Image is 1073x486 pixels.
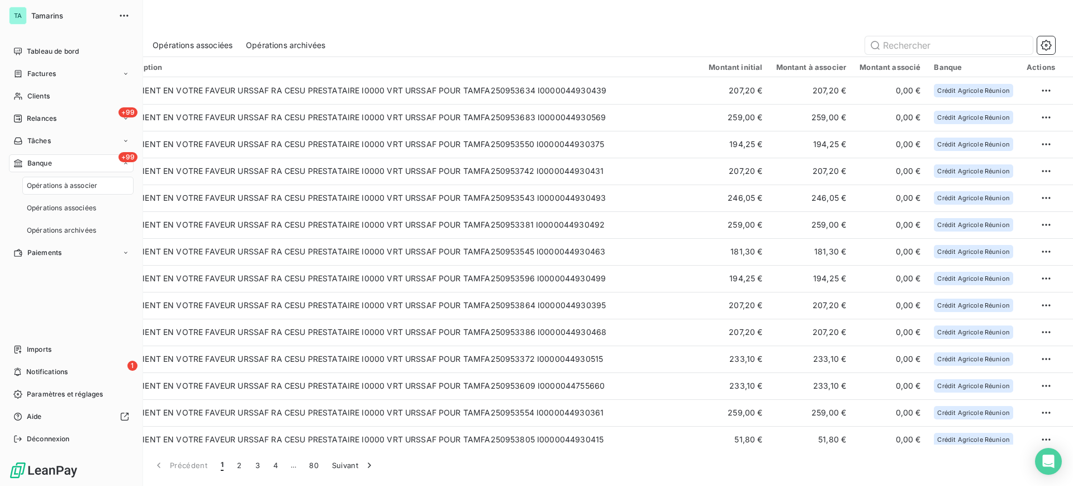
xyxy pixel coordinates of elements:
span: … [284,456,302,474]
button: 3 [249,454,267,477]
div: Description [120,63,696,72]
td: 0,00 € [853,185,927,211]
td: 259,00 € [702,399,769,426]
span: Crédit Agricole Réunion [937,114,1009,121]
td: 0,00 € [853,292,927,319]
div: Montant à associer [776,63,847,72]
td: 207,20 € [770,158,853,185]
td: 51,80 € [770,426,853,453]
td: VIREMENT EN VOTRE FAVEUR URSSAF RA CESU PRESTATAIRE I0000 VRT URSSAF POUR TAMFA250953554 I0000044... [113,399,702,426]
a: Aide [9,408,134,426]
span: Factures [27,69,56,79]
td: VIREMENT EN VOTRE FAVEUR URSSAF RA CESU PRESTATAIRE I0000 VRT URSSAF POUR TAMFA250953543 I0000044... [113,185,702,211]
td: 0,00 € [853,346,927,372]
td: VIREMENT EN VOTRE FAVEUR URSSAF RA CESU PRESTATAIRE I0000 VRT URSSAF POUR TAMFA250953550 I0000044... [113,131,702,158]
td: 0,00 € [853,238,927,265]
td: 259,00 € [702,211,769,238]
td: 233,10 € [702,346,769,372]
td: 233,10 € [770,346,853,372]
td: 259,00 € [770,211,853,238]
td: VIREMENT EN VOTRE FAVEUR URSSAF RA CESU PRESTATAIRE I0000 VRT URSSAF POUR TAMFA250953386 I0000044... [113,319,702,346]
td: 0,00 € [853,158,927,185]
span: Paramètres et réglages [27,389,103,399]
td: 259,00 € [770,104,853,131]
td: 246,05 € [770,185,853,211]
span: Clients [27,91,50,101]
div: TA [9,7,27,25]
span: Crédit Agricole Réunion [937,168,1009,174]
td: 259,00 € [770,399,853,426]
span: +99 [118,152,137,162]
td: VIREMENT EN VOTRE FAVEUR URSSAF RA CESU PRESTATAIRE I0000 VRT URSSAF POUR TAMFA250953742 I0000044... [113,158,702,185]
td: 0,00 € [853,399,927,426]
span: Banque [27,158,52,168]
td: 0,00 € [853,372,927,399]
td: 0,00 € [853,319,927,346]
td: 207,20 € [770,77,853,104]
span: Crédit Agricole Réunion [937,383,1009,389]
td: 0,00 € [853,265,927,292]
td: 194,25 € [702,265,769,292]
button: 80 [302,454,325,477]
span: Crédit Agricole Réunion [937,356,1009,362]
td: VIREMENT EN VOTRE FAVEUR URSSAF RA CESU PRESTATAIRE I0000 VRT URSSAF POUR TAMFA250953372 I0000044... [113,346,702,372]
td: 207,20 € [770,292,853,319]
div: Open Intercom Messenger [1035,448,1062,475]
button: Précédent [146,454,214,477]
div: Banque [934,63,1013,72]
span: Tamarins [31,11,112,20]
td: 207,20 € [770,319,853,346]
div: Montant initial [709,63,762,72]
span: Crédit Agricole Réunion [937,302,1009,309]
span: Crédit Agricole Réunion [937,195,1009,201]
td: VIREMENT EN VOTRE FAVEUR URSSAF RA CESU PRESTATAIRE I0000 VRT URSSAF POUR TAMFA250953609 I0000044... [113,372,702,399]
span: Crédit Agricole Réunion [937,409,1009,416]
td: 0,00 € [853,77,927,104]
span: Opérations à associer [27,181,97,191]
div: Actions [1027,63,1055,72]
td: VIREMENT EN VOTRE FAVEUR URSSAF RA CESU PRESTATAIRE I0000 VRT URSSAF POUR TAMFA250953381 I0000044... [113,211,702,238]
span: Crédit Agricole Réunion [937,141,1009,148]
td: 259,00 € [702,104,769,131]
td: 51,80 € [702,426,769,453]
td: 233,10 € [702,372,769,399]
span: Paiements [27,248,61,258]
span: Opérations archivées [246,40,325,51]
span: Tableau de bord [27,46,79,56]
span: Crédit Agricole Réunion [937,436,1009,443]
span: +99 [118,107,137,117]
td: 181,30 € [702,238,769,265]
span: 1 [221,460,224,471]
td: 0,00 € [853,131,927,158]
span: Opérations associées [153,40,232,51]
td: 194,25 € [702,131,769,158]
span: Opérations archivées [27,225,96,235]
td: VIREMENT EN VOTRE FAVEUR URSSAF RA CESU PRESTATAIRE I0000 VRT URSSAF POUR TAMFA250953683 I0000044... [113,104,702,131]
td: 0,00 € [853,211,927,238]
button: 1 [214,454,230,477]
td: 207,20 € [702,77,769,104]
button: Suivant [325,454,382,477]
span: Tâches [27,136,51,146]
td: 207,20 € [702,292,769,319]
span: Crédit Agricole Réunion [937,248,1009,255]
span: Crédit Agricole Réunion [937,329,1009,336]
td: 233,10 € [770,372,853,399]
span: Imports [27,345,51,355]
span: Notifications [26,367,68,377]
button: 4 [267,454,284,477]
td: 246,05 € [702,185,769,211]
span: Opérations associées [27,203,96,213]
span: Crédit Agricole Réunion [937,275,1009,282]
td: 0,00 € [853,104,927,131]
span: Aide [27,412,42,422]
td: 194,25 € [770,265,853,292]
td: VIREMENT EN VOTRE FAVEUR URSSAF RA CESU PRESTATAIRE I0000 VRT URSSAF POUR TAMFA250953596 I0000044... [113,265,702,292]
input: Rechercher [865,36,1033,54]
span: Déconnexion [27,434,70,444]
td: 0,00 € [853,426,927,453]
td: VIREMENT EN VOTRE FAVEUR URSSAF RA CESU PRESTATAIRE I0000 VRT URSSAF POUR TAMFA250953545 I0000044... [113,238,702,265]
div: Montant associé [860,63,920,72]
td: 194,25 € [770,131,853,158]
span: 1 [127,361,137,371]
